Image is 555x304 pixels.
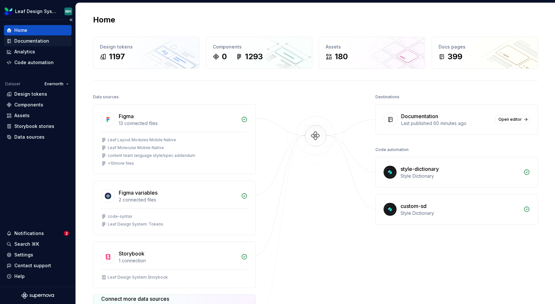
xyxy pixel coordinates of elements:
div: 180 [335,51,348,62]
div: Analytics [14,48,35,55]
div: 399 [448,51,462,62]
span: Evernorth [45,81,63,87]
div: Assets [14,112,30,119]
div: Leaf Molecular Mobile Native [108,145,164,150]
div: Documentation [14,38,49,44]
a: Figma variables2 connected filescode-syntaxLeaf Design System: Tokens [93,181,256,235]
a: Settings [4,250,72,260]
div: 1197 [109,51,125,62]
a: Home [4,25,72,35]
div: Leaf Design System Storybook [108,275,168,280]
button: Collapse sidebar [66,15,75,24]
a: Design tokens1197 [93,37,199,69]
div: Leaf Layout Modules Mobile Native [108,137,176,143]
span: Open editor [498,117,522,122]
a: Design tokens [4,89,72,99]
a: Storybook stories [4,121,72,131]
div: Data sources [93,92,119,102]
div: 13 connected files [119,120,237,127]
a: Components [4,100,72,110]
div: Documentation [401,112,438,120]
div: Docs pages [439,44,531,50]
a: Code automation [4,57,72,68]
a: Docs pages399 [432,37,538,69]
div: custom-sd [400,202,426,210]
div: code-syntax [108,214,132,219]
button: Notifications2 [4,228,72,239]
svg: Supernova Logo [21,292,54,299]
div: Code automation [14,59,54,66]
div: 0 [222,51,227,62]
button: Leaf Design SystemMH [1,4,74,18]
div: Storybook stories [14,123,54,130]
div: Code automation [375,145,409,154]
a: Assets [4,110,72,121]
div: content team language style/spec addendum [108,153,195,158]
div: Components [14,102,43,108]
div: Connect more data sources [101,295,193,303]
div: Figma variables [119,189,157,197]
div: Contact support [14,262,51,269]
div: Home [14,27,27,34]
div: Components [213,44,305,50]
div: Help [14,273,25,280]
div: style-dictionary [400,165,439,173]
a: Components01293 [206,37,312,69]
div: Leaf Design System [15,8,57,15]
div: MH [65,9,71,14]
div: Style Dictionary [400,173,520,179]
div: Dataset [5,81,20,87]
div: Storybook [119,250,144,257]
button: Help [4,271,72,282]
div: + 10 more files [108,161,134,166]
h2: Home [93,15,115,25]
a: Data sources [4,132,72,142]
div: Search ⌘K [14,241,39,247]
div: Leaf Design System: Tokens [108,222,163,227]
div: Last published 60 minutes ago [401,120,492,127]
div: 1 connection [119,257,237,264]
div: Notifications [14,230,44,237]
div: Data sources [14,134,45,140]
a: Open editor [495,115,530,124]
div: Assets [326,44,418,50]
div: Destinations [375,92,399,102]
a: Figma13 connected filesLeaf Layout Modules Mobile NativeLeaf Molecular Mobile Nativecontent team ... [93,104,256,174]
div: Design tokens [100,44,193,50]
div: 1293 [245,51,263,62]
a: Storybook1 connectionLeaf Design System Storybook [93,242,256,288]
button: Contact support [4,260,72,271]
button: Search ⌘K [4,239,72,249]
div: Design tokens [14,91,47,97]
a: Documentation [4,36,72,46]
a: Analytics [4,47,72,57]
div: Settings [14,252,33,258]
div: Figma [119,112,134,120]
a: Assets180 [319,37,425,69]
button: Evernorth [42,79,72,89]
div: Style Dictionary [400,210,520,216]
span: 2 [64,231,69,236]
div: 2 connected files [119,197,237,203]
img: 6e787e26-f4c0-4230-8924-624fe4a2d214.png [5,7,12,15]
